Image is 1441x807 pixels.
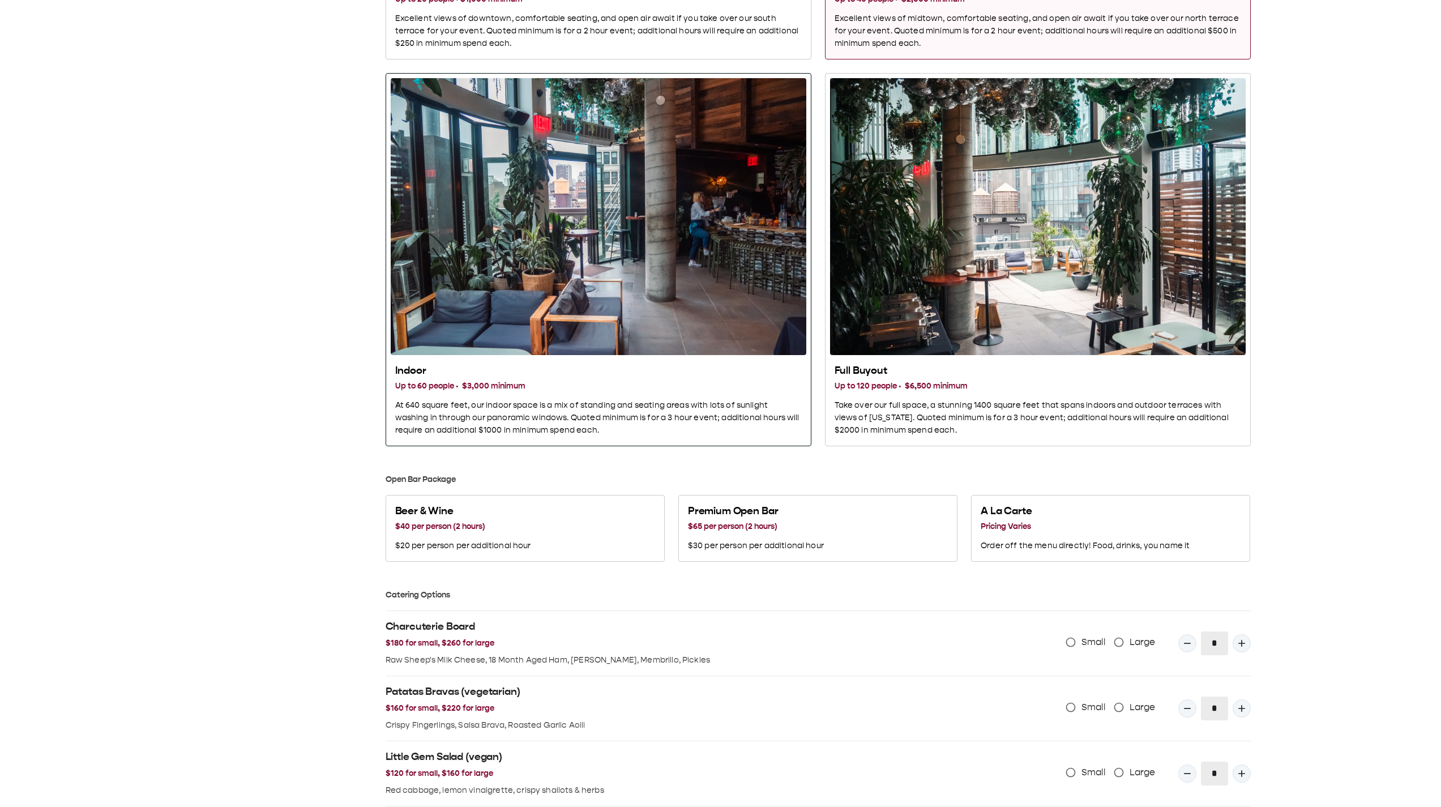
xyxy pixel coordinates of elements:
h2: Beer & Wine [395,505,531,518]
h3: $40 per person (2 hours) [395,520,531,533]
h3: $180 for small, $260 for large [386,637,959,650]
h3: Catering Options [386,589,1251,601]
p: Red cabbage, lemon vinaigrette, crispy shallots & herbs [386,784,959,797]
p: Take over our full space, a stunning 1400 square feet that spans indoors and outdoor terraces wit... [835,399,1241,437]
h3: $65 per person (2 hours) [688,520,824,533]
h2: Patatas Bravas (vegetarian) [386,685,959,699]
p: Crispy Fingerlings, Salsa Brava, Roasted Garlic Aoili [386,719,959,732]
p: Excellent views of downtown, comfortable seating, and open air await if you take over our south t... [395,12,802,50]
h2: Charcuterie Board [386,620,959,634]
span: Large [1130,766,1156,779]
button: A La Carte [971,495,1250,562]
h3: Pricing Varies [981,520,1190,533]
h3: Up to 60 people · $3,000 minimum [395,380,802,392]
span: Small [1081,701,1105,714]
h2: Full Buyout [835,364,1241,378]
h3: Up to 120 people · $6,500 minimum [835,380,1241,392]
button: Full Buyout [825,73,1251,446]
span: Small [1081,635,1105,649]
span: Large [1130,635,1156,649]
h3: $160 for small, $220 for large [386,702,959,715]
div: Quantity Input [1178,762,1251,785]
p: Excellent views of midtown, comfortable seating, and open air await if you take over our north te... [835,12,1241,50]
button: Premium Open Bar [678,495,957,562]
p: $30 per person per additional hour [688,540,824,552]
div: Quantity Input [1178,631,1251,655]
div: Quantity Input [1178,697,1251,720]
h3: $120 for small, $160 for large [386,767,959,780]
h2: A La Carte [981,505,1190,518]
h2: Indoor [395,364,802,378]
button: Indoor [386,73,811,446]
p: Raw Sheep's Milk Cheese, 18 Month Aged Ham, [PERSON_NAME], Membrillo, Pickles [386,654,959,667]
h3: Open Bar Package [386,473,1251,486]
span: Large [1130,701,1156,714]
p: At 640 square feet, our indoor space is a mix of standing and seating areas with lots of sunlight... [395,399,802,437]
p: Order off the menu directly! Food, drinks, you name it [981,540,1190,552]
button: Beer & Wine [386,495,665,562]
h2: Little Gem Salad (vegan) [386,750,959,764]
h2: Premium Open Bar [688,505,824,518]
div: Select one [386,495,1251,562]
p: $20 per person per additional hour [395,540,531,552]
span: Small [1081,766,1105,779]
